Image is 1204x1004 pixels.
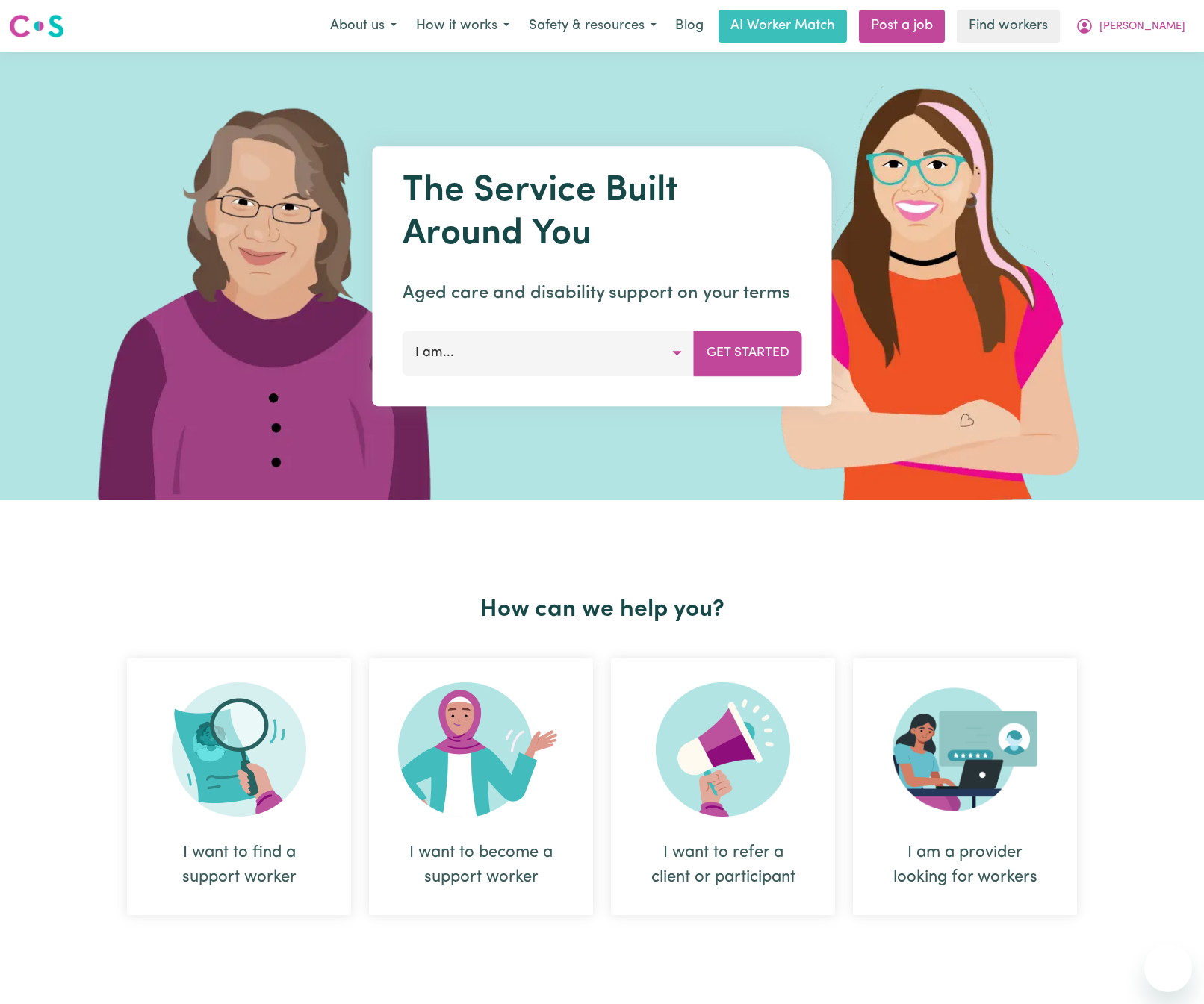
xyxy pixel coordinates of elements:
[9,9,64,43] a: Careseekers logo
[1099,19,1185,35] span: [PERSON_NAME]
[694,331,802,375] button: Get Started
[853,658,1077,915] div: I am a provider looking for workers
[611,658,835,915] div: I want to refer a client or participant
[172,682,306,817] img: Search
[719,10,847,43] a: AI Worker Match
[127,658,351,915] div: I want to find a support worker
[957,10,1060,43] a: Find workers
[666,10,713,43] a: Blog
[1144,944,1192,992] iframe: Button to launch messaging window
[647,841,799,890] div: I want to refer a client or participant
[9,13,64,40] img: Careseekers logo
[403,170,802,256] h1: The Service Built Around You
[398,682,564,817] img: Become Worker
[405,841,557,890] div: I want to become a support worker
[369,658,593,915] div: I want to become a support worker
[893,682,1037,817] img: Provider
[519,10,666,42] button: Safety & resources
[406,10,519,42] button: How it works
[859,10,945,43] a: Post a job
[403,331,695,375] button: I am...
[656,682,790,817] img: Refer
[320,10,406,42] button: About us
[1066,10,1195,42] button: My Account
[163,841,315,890] div: I want to find a support worker
[889,841,1041,890] div: I am a provider looking for workers
[118,596,1086,624] h2: How can we help you?
[403,280,802,307] p: Aged care and disability support on your terms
